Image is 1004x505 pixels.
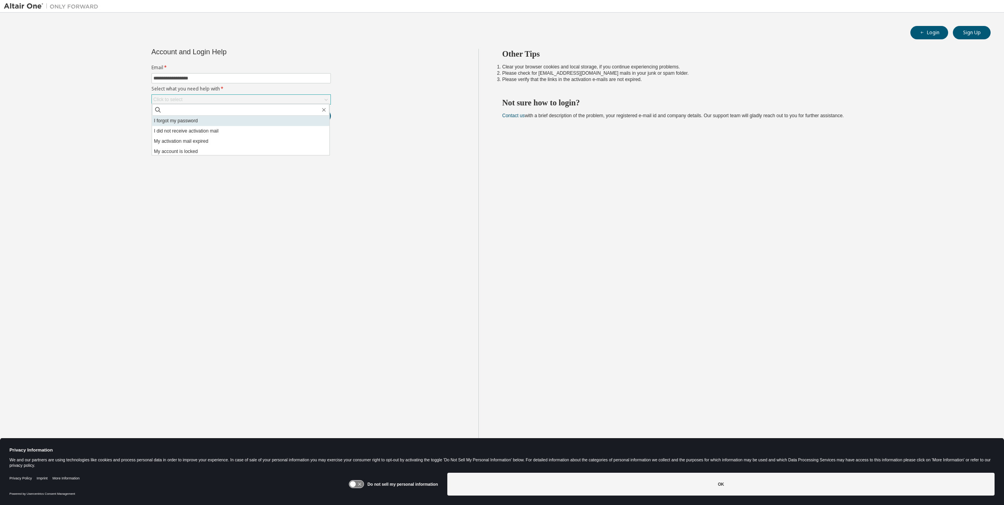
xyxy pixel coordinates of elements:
li: Clear your browser cookies and local storage, if you continue experiencing problems. [502,64,977,70]
li: Please check for [EMAIL_ADDRESS][DOMAIN_NAME] mails in your junk or spam folder. [502,70,977,76]
h2: Other Tips [502,49,977,59]
h2: Not sure how to login? [502,98,977,108]
img: Altair One [4,2,102,10]
li: I forgot my password [152,116,329,126]
div: Click to select [152,95,330,104]
li: Please verify that the links in the activation e-mails are not expired. [502,76,977,83]
label: Select what you need help with [151,86,331,92]
button: Sign Up [953,26,991,39]
span: with a brief description of the problem, your registered e-mail id and company details. Our suppo... [502,113,844,118]
div: Click to select [153,96,183,103]
label: Email [151,65,331,71]
button: Login [910,26,948,39]
a: Contact us [502,113,525,118]
div: Account and Login Help [151,49,295,55]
